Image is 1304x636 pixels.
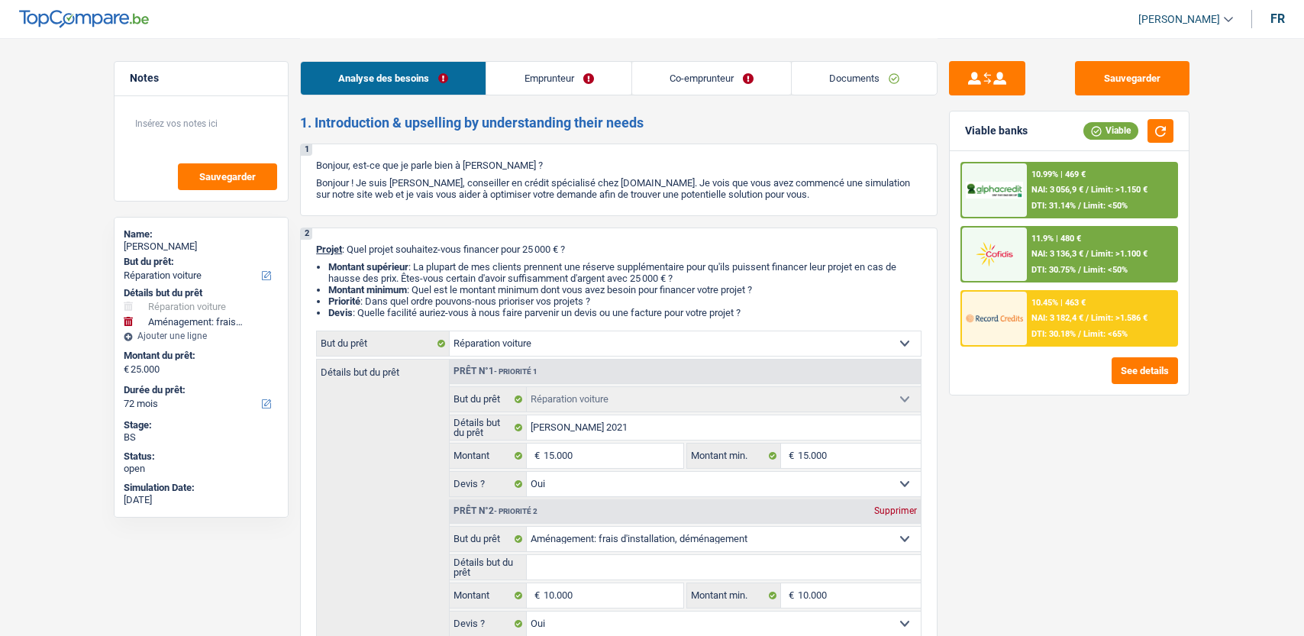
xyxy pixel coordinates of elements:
span: € [781,583,798,608]
label: Montant [450,444,527,468]
span: / [1078,201,1081,211]
span: € [527,444,544,468]
h5: Notes [130,72,273,85]
span: NAI: 3 056,9 € [1031,185,1083,195]
p: Bonjour, est-ce que je parle bien à [PERSON_NAME] ? [316,160,922,171]
li: : Quel est le montant minimum dont vous avez besoin pour financer votre projet ? [328,284,922,295]
label: Durée du prêt: [124,384,276,396]
a: Analyse des besoins [301,62,486,95]
li: : Dans quel ordre pouvons-nous prioriser vos projets ? [328,295,922,307]
p: Bonjour ! Je suis [PERSON_NAME], conseiller en crédit spécialisé chez [DOMAIN_NAME]. Je vois que ... [316,177,922,200]
span: / [1078,265,1081,275]
span: Limit: <65% [1083,329,1128,339]
label: Montant min. [687,444,780,468]
div: Stage: [124,419,279,431]
div: 2 [301,228,312,240]
label: Détails but du prêt [450,415,527,440]
img: TopCompare Logo [19,10,149,28]
div: Status: [124,450,279,463]
span: [PERSON_NAME] [1138,13,1220,26]
img: Record Credits [966,304,1022,332]
a: [PERSON_NAME] [1126,7,1233,32]
div: BS [124,431,279,444]
label: But du prêt [450,527,527,551]
label: Montant [450,583,527,608]
strong: Priorité [328,295,360,307]
strong: Montant supérieur [328,261,408,273]
span: Sauvegarder [199,172,256,182]
button: Sauvegarder [178,163,277,190]
span: - Priorité 1 [494,367,537,376]
span: Devis [328,307,353,318]
a: Emprunteur [486,62,631,95]
a: Documents [792,62,937,95]
span: / [1086,313,1089,323]
label: But du prêt [317,331,450,356]
div: 10.45% | 463 € [1031,298,1086,308]
h2: 1. Introduction & upselling by understanding their needs [300,115,938,131]
div: 1 [301,144,312,156]
div: 10.99% | 469 € [1031,169,1086,179]
span: / [1086,185,1089,195]
p: : Quel projet souhaitez-vous financer pour 25 000 € ? [316,244,922,255]
span: DTI: 30.18% [1031,329,1076,339]
div: Name: [124,228,279,241]
span: Limit: <50% [1083,265,1128,275]
span: € [781,444,798,468]
span: Limit: >1.586 € [1091,313,1147,323]
span: / [1078,329,1081,339]
div: Détails but du prêt [124,287,279,299]
span: / [1086,249,1089,259]
span: NAI: 3 136,3 € [1031,249,1083,259]
div: fr [1270,11,1285,26]
span: € [124,363,129,376]
div: Ajouter une ligne [124,331,279,341]
button: Sauvegarder [1075,61,1189,95]
div: Viable [1083,122,1138,139]
label: Détails but du prêt [450,555,527,580]
label: Devis ? [450,612,527,636]
span: Limit: >1.100 € [1091,249,1147,259]
div: [PERSON_NAME] [124,241,279,253]
div: Prêt n°1 [450,366,541,376]
span: Limit: >1.150 € [1091,185,1147,195]
label: Montant min. [687,583,780,608]
span: € [527,583,544,608]
a: Co-emprunteur [632,62,791,95]
li: : Quelle facilité auriez-vous à nous faire parvenir un devis ou une facture pour votre projet ? [328,307,922,318]
label: Montant du prêt: [124,350,276,362]
span: Projet [316,244,342,255]
li: : La plupart de mes clients prennent une réserve supplémentaire pour qu'ils puissent financer leu... [328,261,922,284]
div: 11.9% | 480 € [1031,234,1081,244]
img: AlphaCredit [966,182,1022,199]
span: DTI: 31.14% [1031,201,1076,211]
div: Prêt n°2 [450,506,541,516]
span: NAI: 3 182,4 € [1031,313,1083,323]
span: Limit: <50% [1083,201,1128,211]
img: Cofidis [966,240,1022,268]
label: Devis ? [450,472,527,496]
div: Supprimer [870,506,921,515]
div: Viable banks [965,124,1028,137]
span: DTI: 30.75% [1031,265,1076,275]
label: Détails but du prêt [317,360,449,377]
button: See details [1112,357,1178,384]
strong: Montant minimum [328,284,407,295]
div: open [124,463,279,475]
div: Simulation Date: [124,482,279,494]
label: But du prêt [450,387,527,412]
div: [DATE] [124,494,279,506]
label: But du prêt: [124,256,276,268]
span: - Priorité 2 [494,507,537,515]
